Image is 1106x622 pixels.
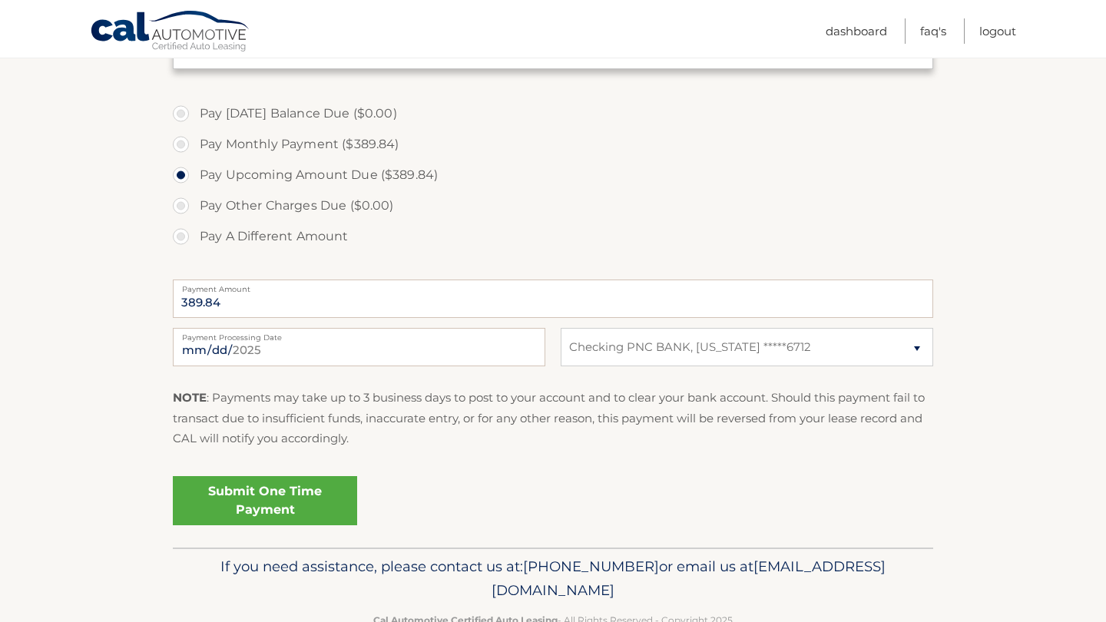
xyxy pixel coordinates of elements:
[523,557,659,575] span: [PHONE_NUMBER]
[183,554,923,604] p: If you need assistance, please contact us at: or email us at
[173,390,207,405] strong: NOTE
[173,476,357,525] a: Submit One Time Payment
[173,328,545,340] label: Payment Processing Date
[173,388,933,448] p: : Payments may take up to 3 business days to post to your account and to clear your bank account....
[173,160,933,190] label: Pay Upcoming Amount Due ($389.84)
[90,10,251,55] a: Cal Automotive
[173,328,545,366] input: Payment Date
[979,18,1016,44] a: Logout
[173,221,933,252] label: Pay A Different Amount
[173,190,933,221] label: Pay Other Charges Due ($0.00)
[826,18,887,44] a: Dashboard
[173,98,933,129] label: Pay [DATE] Balance Due ($0.00)
[173,129,933,160] label: Pay Monthly Payment ($389.84)
[173,280,933,318] input: Payment Amount
[173,280,933,292] label: Payment Amount
[920,18,946,44] a: FAQ's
